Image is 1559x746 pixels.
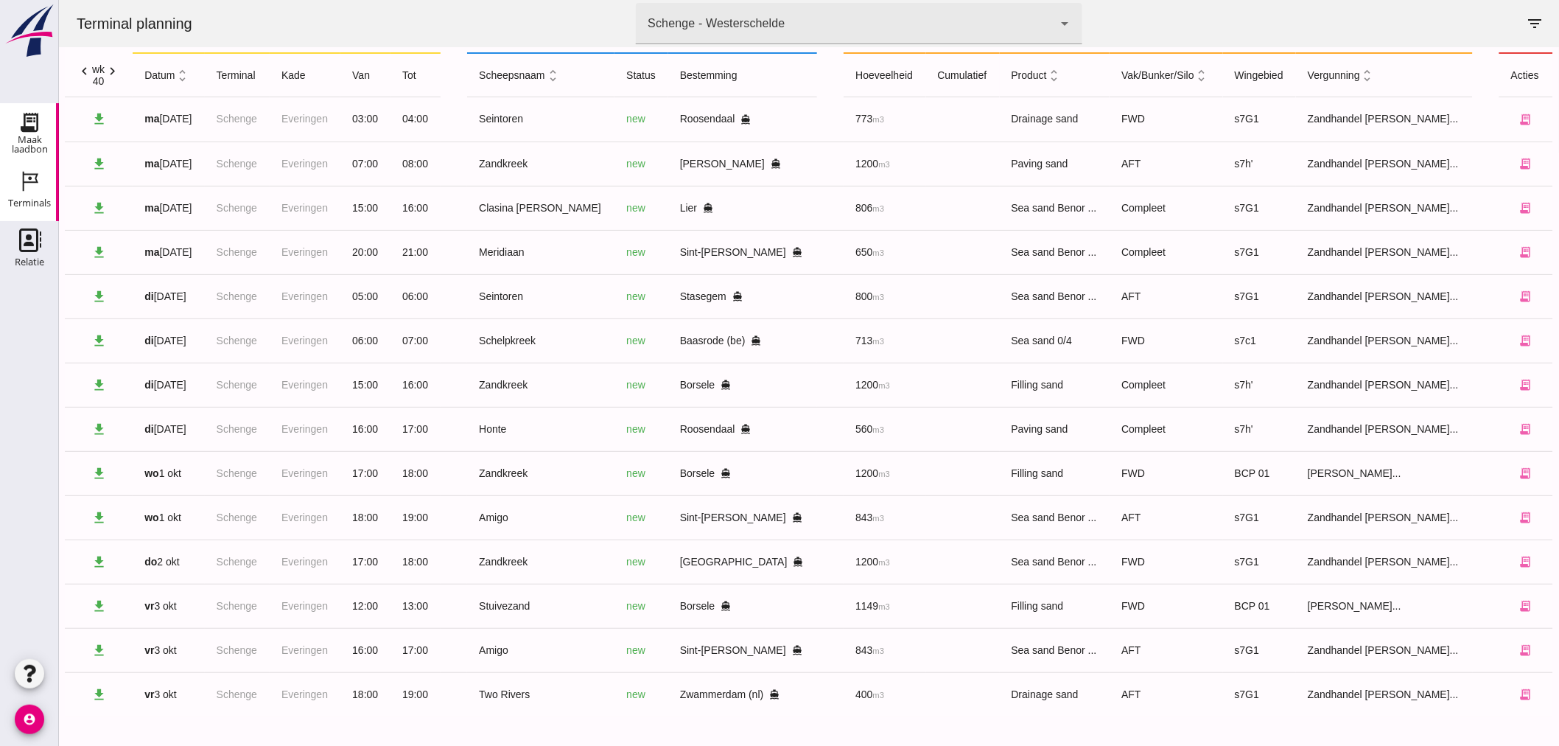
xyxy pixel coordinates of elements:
[1460,290,1474,303] i: receipt_long
[420,599,544,614] div: Stuivezand
[293,113,319,125] span: 03:00
[343,644,369,656] span: 17:00
[211,142,281,186] td: Everingen
[211,97,281,142] td: Everingen
[1460,599,1474,613] i: receipt_long
[1460,157,1474,170] i: receipt_long
[211,407,281,451] td: Everingen
[621,156,746,172] div: [PERSON_NAME]
[146,363,211,407] td: Schenge
[146,318,211,363] td: Schenge
[85,156,133,172] div: [DATE]
[941,407,1051,451] td: Paving sand
[941,142,1051,186] td: Paving sand
[556,407,609,451] td: new
[1460,511,1474,524] i: receipt_long
[1237,407,1414,451] td: Zandhandel [PERSON_NAME]...
[211,540,281,584] td: Everingen
[211,186,281,230] td: Everingen
[621,289,746,304] div: Stasegem
[1164,540,1237,584] td: s7G1
[621,466,746,481] div: Borsele
[867,53,941,97] th: cumulatief
[343,246,369,258] span: 21:00
[293,158,319,170] span: 07:00
[609,53,758,97] th: bestemming
[621,333,746,349] div: Baasrode (be)
[1460,245,1474,259] i: receipt_long
[1164,142,1237,186] td: s7h'
[85,554,133,570] div: 2 okt
[1164,495,1237,540] td: s7G1
[1051,363,1163,407] td: Compleet
[644,203,654,213] i: directions_boat
[343,290,369,302] span: 06:00
[211,363,281,407] td: Everingen
[146,274,211,318] td: Schenge
[146,230,211,274] td: Schenge
[556,495,609,540] td: new
[343,379,369,391] span: 16:00
[1051,540,1163,584] td: FWD
[1164,672,1237,717] td: s7G1
[211,318,281,363] td: Everingen
[1164,53,1237,97] th: wingebied
[85,423,94,435] strong: di
[146,584,211,628] td: Schenge
[85,202,100,214] strong: ma
[85,556,98,568] strong: do
[420,201,544,216] div: Clasina [PERSON_NAME]
[785,584,866,628] td: 1149
[1051,407,1163,451] td: Compleet
[332,53,382,97] th: tot
[293,423,319,435] span: 16:00
[556,628,609,672] td: new
[1237,274,1414,318] td: Zandhandel [PERSON_NAME]...
[662,468,672,478] i: directions_boat
[1164,407,1237,451] td: s7h'
[621,510,746,526] div: Sint-[PERSON_NAME]
[785,672,866,717] td: 400
[941,230,1051,274] td: Sea sand Benor ...
[33,63,46,75] div: wk
[85,69,131,81] span: datum
[1460,201,1474,215] i: receipt_long
[420,687,544,703] div: Two Rivers
[621,422,746,437] div: Roosendaal
[814,691,826,700] small: m3
[941,274,1051,318] td: Sea sand Benor ...
[1164,274,1237,318] td: s7G1
[1051,274,1163,318] td: AFT
[785,53,866,97] th: hoeveelheid
[1301,68,1317,83] i: unfold_more
[589,15,726,32] div: Schenge - Westerschelde
[735,557,745,567] i: directions_boat
[46,63,61,79] i: chevron_right
[814,646,826,655] small: m3
[733,645,743,655] i: directions_boat
[33,75,46,87] div: 40
[1051,628,1163,672] td: AFT
[146,628,211,672] td: Schenge
[1237,584,1414,628] td: [PERSON_NAME]...
[1051,672,1163,717] td: AFT
[85,379,94,391] strong: di
[814,337,826,346] small: m3
[420,289,544,304] div: Seintoren
[32,245,48,260] i: download
[1237,495,1414,540] td: Zandhandel [PERSON_NAME]...
[146,53,211,97] th: terminal
[281,53,332,97] th: van
[1164,584,1237,628] td: BCP 01
[211,230,281,274] td: Everingen
[146,540,211,584] td: Schenge
[1164,363,1237,407] td: s7h'
[820,381,832,390] small: m3
[211,495,281,540] td: Everingen
[941,672,1051,717] td: Drainage sand
[785,230,866,274] td: 650
[814,293,826,301] small: m3
[785,451,866,495] td: 1200
[785,142,866,186] td: 1200
[293,644,319,656] span: 16:00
